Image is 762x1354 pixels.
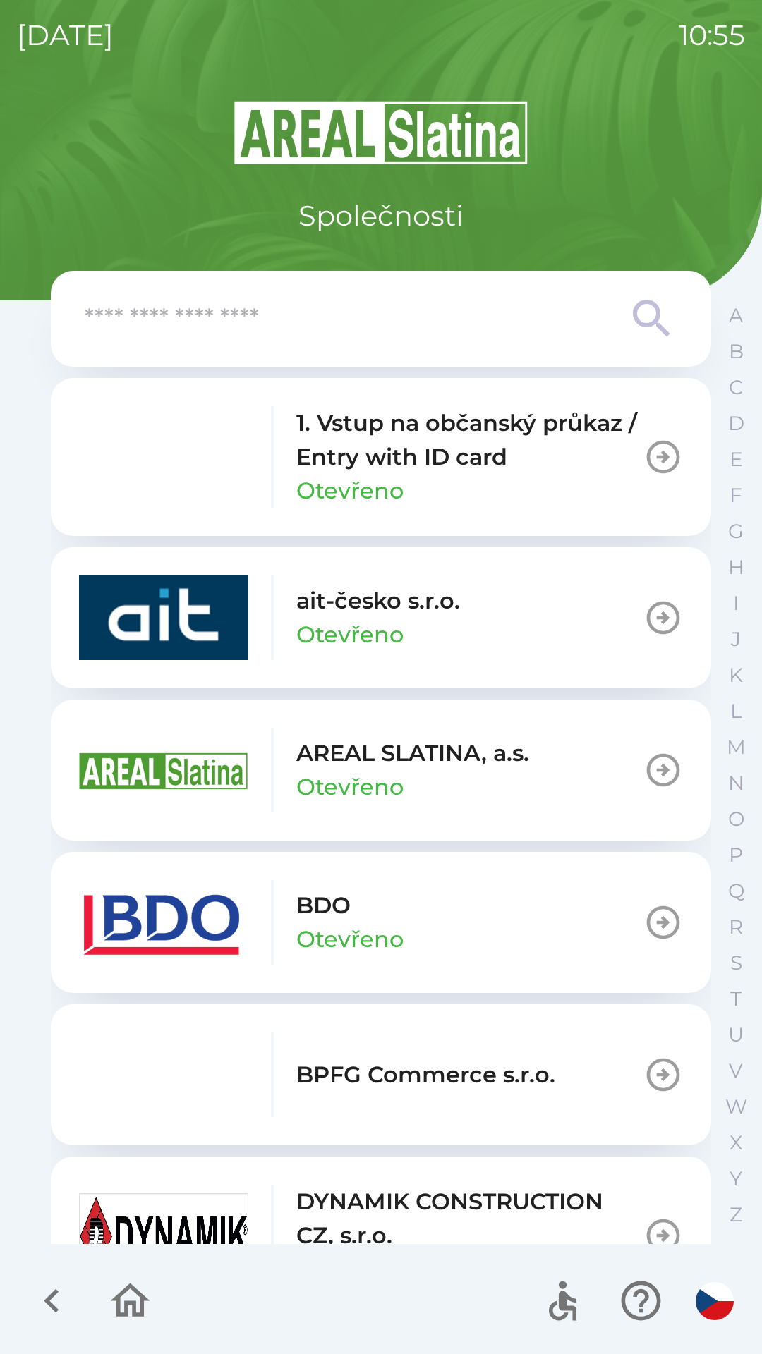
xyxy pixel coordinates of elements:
button: AREAL SLATINA, a.s.Otevřeno [51,700,711,841]
img: 93ea42ec-2d1b-4d6e-8f8a-bdbb4610bcc3.png [79,415,248,499]
p: E [730,447,743,472]
p: S [730,951,742,975]
button: E [718,441,754,477]
button: X [718,1125,754,1161]
button: C [718,370,754,405]
button: I [718,585,754,621]
p: K [729,663,743,688]
img: ae7449ef-04f1-48ed-85b5-e61960c78b50.png [79,880,248,965]
p: 1. Vstup na občanský průkaz / Entry with ID card [296,406,643,474]
p: B [729,339,744,364]
p: G [728,519,744,544]
p: Otevřeno [296,770,404,804]
button: G [718,513,754,549]
p: Otevřeno [296,922,404,956]
button: 1. Vstup na občanský průkaz / Entry with ID cardOtevřeno [51,378,711,536]
button: O [718,801,754,837]
p: DYNAMIK CONSTRUCTION CZ, s.r.o. [296,1185,643,1252]
p: N [728,771,744,795]
p: A [729,303,743,328]
p: ait-česko s.r.o. [296,584,460,618]
p: U [728,1023,744,1047]
p: M [727,735,746,760]
p: AREAL SLATINA, a.s. [296,736,529,770]
button: A [718,298,754,334]
p: T [730,987,742,1011]
p: BPFG Commerce s.r.o. [296,1058,555,1092]
button: Z [718,1197,754,1233]
button: B [718,334,754,370]
p: J [731,627,741,652]
button: M [718,729,754,765]
button: J [718,621,754,657]
p: Z [730,1202,742,1227]
button: BPFG Commerce s.r.o. [51,1004,711,1145]
p: Q [728,879,744,903]
button: N [718,765,754,801]
button: L [718,693,754,729]
p: W [725,1094,747,1119]
img: 9aa1c191-0426-4a03-845b-4981a011e109.jpeg [79,1193,248,1278]
p: L [730,699,742,724]
button: F [718,477,754,513]
p: F [730,483,742,508]
p: Otevřeno [296,618,404,652]
button: H [718,549,754,585]
p: Společnosti [298,195,464,237]
img: 40b5cfbb-27b1-4737-80dc-99d800fbabba.png [79,575,248,660]
p: C [729,375,743,400]
button: T [718,981,754,1017]
p: D [728,411,744,436]
p: 10:55 [679,14,745,56]
p: O [728,807,744,831]
button: P [718,837,754,873]
button: W [718,1089,754,1125]
button: Q [718,873,754,909]
img: Logo [51,99,711,166]
p: [DATE] [17,14,114,56]
button: BDOOtevřeno [51,852,711,993]
button: ait-česko s.r.o.Otevřeno [51,547,711,688]
p: R [729,915,743,939]
img: cs flag [696,1282,734,1320]
button: K [718,657,754,693]
p: P [729,843,743,867]
button: U [718,1017,754,1053]
button: D [718,405,754,441]
p: X [730,1130,742,1155]
p: BDO [296,889,351,922]
button: S [718,945,754,981]
p: V [729,1059,743,1083]
p: H [728,555,744,580]
button: Y [718,1161,754,1197]
button: DYNAMIK CONSTRUCTION CZ, s.r.o.Otevřeno [51,1157,711,1315]
p: Y [730,1166,742,1191]
button: R [718,909,754,945]
p: I [733,591,739,616]
img: f3b1b367-54a7-43c8-9d7e-84e812667233.png [79,1032,248,1117]
img: aad3f322-fb90-43a2-be23-5ead3ef36ce5.png [79,728,248,812]
p: Otevřeno [296,474,404,508]
button: V [718,1053,754,1089]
